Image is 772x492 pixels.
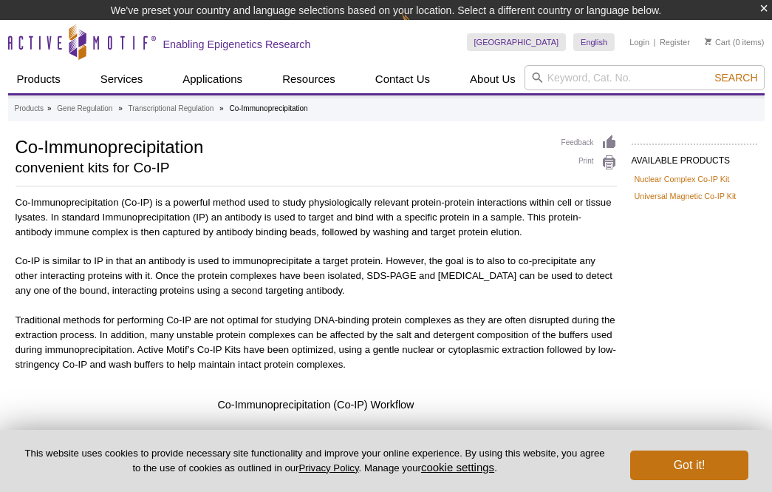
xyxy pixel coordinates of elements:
a: Register [660,37,690,47]
h1: Co-Immunoprecipitation [16,135,547,157]
a: About Us [461,65,525,93]
li: (0 items) [705,33,765,51]
h2: convenient kits for Co-IP [16,161,547,175]
a: Applications [174,65,251,93]
p: Co-Immunoprecipitation (Co-IP) is a powerful method used to study physiologically relevant protei... [16,195,617,240]
a: Services [92,65,152,93]
h2: Enabling Epigenetics Research [163,38,311,51]
button: cookie settings [421,461,494,474]
img: Your Cart [705,38,711,45]
button: Got it! [630,451,748,480]
a: Print [561,155,617,171]
a: Products [8,65,69,93]
span: Search [714,72,757,84]
li: | [654,33,656,51]
a: [GEOGRAPHIC_DATA] [467,33,567,51]
a: Login [629,37,649,47]
a: Nuclear Complex Co-IP Kit [635,172,730,186]
p: Co-IP is similar to IP in that an antibody is used to immunoprecipitate a target protein. However... [16,254,617,298]
a: Universal Magnetic Co-IP Kit [635,189,737,203]
p: This website uses cookies to provide necessary site functionality and improve your online experie... [24,447,606,475]
a: Transcriptional Regulation [129,102,214,115]
li: » [219,104,224,112]
a: English [573,33,615,51]
a: Products [15,102,44,115]
a: Resources [273,65,344,93]
p: Traditional methods for performing Co-IP are not optimal for studying DNA-binding protein complex... [16,313,617,372]
a: Privacy Policy [298,462,358,474]
li: » [47,104,52,112]
a: Gene Regulation [57,102,112,115]
a: Feedback [561,135,617,151]
li: Co-Immunoprecipitation [229,104,307,112]
li: » [118,104,123,112]
a: Cart [705,37,731,47]
a: Contact Us [366,65,439,93]
img: Change Here [401,11,440,46]
button: Search [710,71,762,84]
span: Co-Immunoprecipitation (Co-IP) Workflow [217,399,414,411]
h2: AVAILABLE PRODUCTS [632,144,757,170]
input: Keyword, Cat. No. [525,65,765,90]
